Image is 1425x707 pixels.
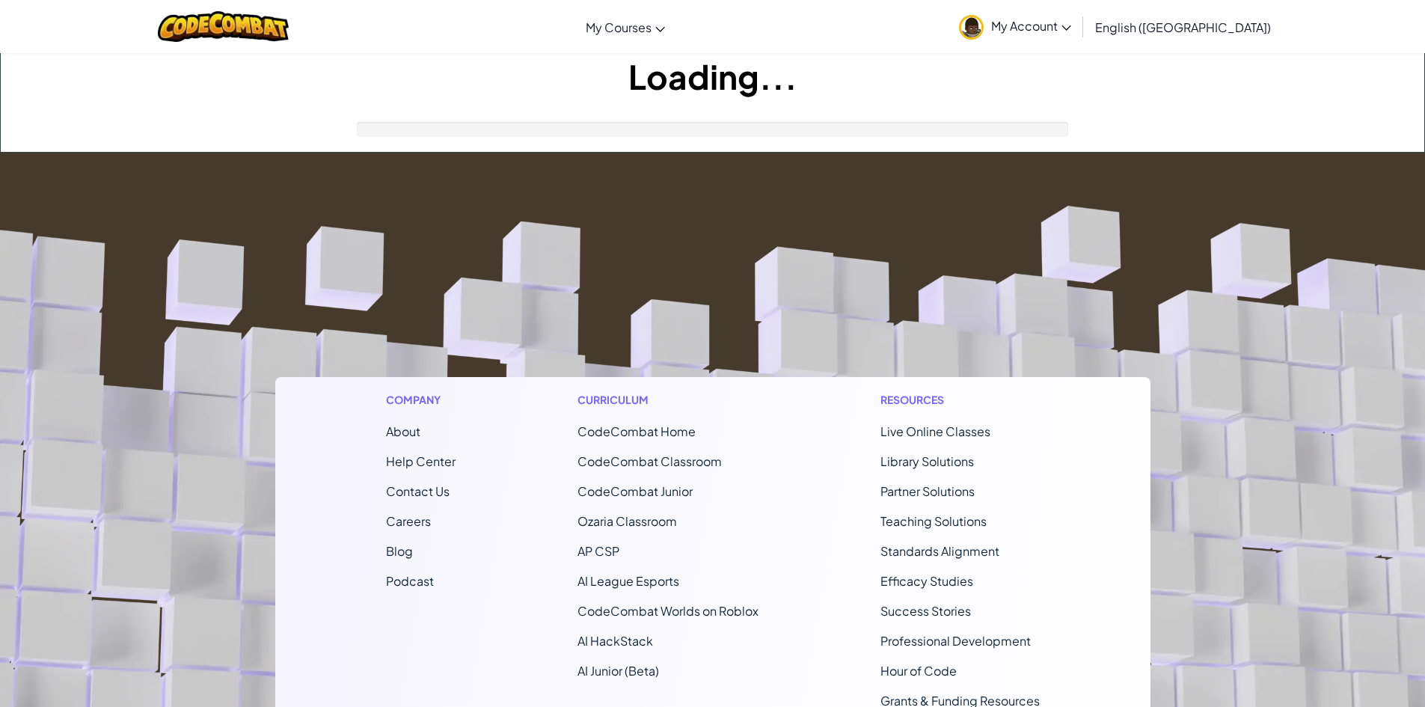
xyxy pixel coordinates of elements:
a: CodeCombat Junior [577,483,693,499]
a: Help Center [386,453,456,469]
a: Library Solutions [880,453,974,469]
a: Ozaria Classroom [577,513,677,529]
h1: Resources [880,392,1040,408]
a: CodeCombat Classroom [577,453,722,469]
a: English ([GEOGRAPHIC_DATA]) [1088,7,1278,47]
a: Live Online Classes [880,423,990,439]
a: Teaching Solutions [880,513,987,529]
img: CodeCombat logo [158,11,289,42]
a: Blog [386,543,413,559]
a: AP CSP [577,543,619,559]
a: AI League Esports [577,573,679,589]
a: Hour of Code [880,663,957,679]
a: Standards Alignment [880,543,999,559]
a: My Account [951,3,1079,50]
span: CodeCombat Home [577,423,696,439]
a: Podcast [386,573,434,589]
a: Careers [386,513,431,529]
a: Efficacy Studies [880,573,973,589]
span: English ([GEOGRAPHIC_DATA]) [1095,19,1271,35]
a: AI Junior (Beta) [577,663,659,679]
a: My Courses [578,7,672,47]
span: Contact Us [386,483,450,499]
h1: Curriculum [577,392,759,408]
a: AI HackStack [577,633,653,649]
h1: Company [386,392,456,408]
a: Professional Development [880,633,1031,649]
a: About [386,423,420,439]
a: CodeCombat Worlds on Roblox [577,603,759,619]
span: My Courses [586,19,652,35]
span: My Account [991,18,1071,34]
a: Success Stories [880,603,971,619]
a: Partner Solutions [880,483,975,499]
img: avatar [959,15,984,40]
h1: Loading... [1,53,1424,100]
